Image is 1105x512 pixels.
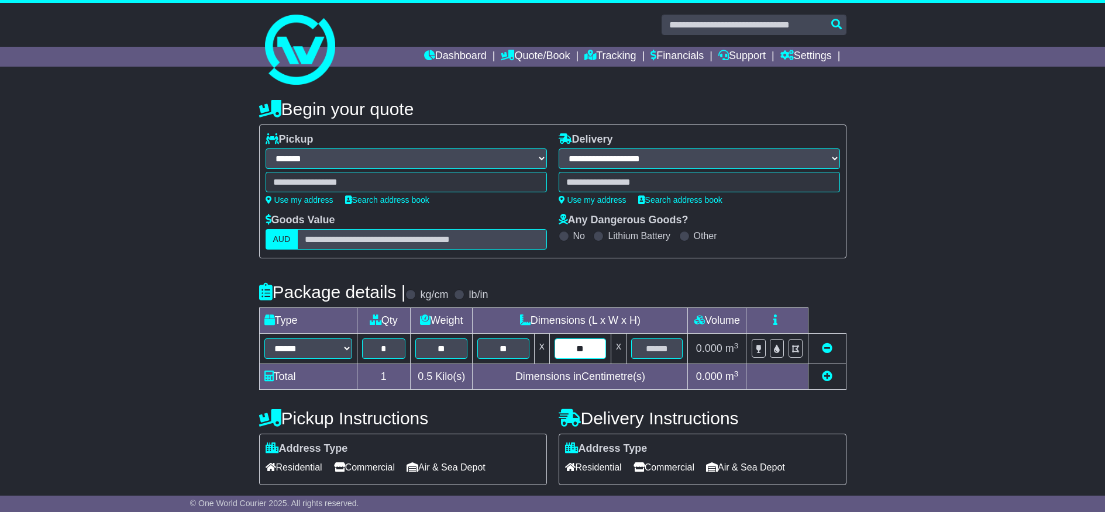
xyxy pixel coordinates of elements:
td: 1 [357,364,411,390]
td: Dimensions in Centimetre(s) [473,364,688,390]
td: Qty [357,308,411,334]
span: Commercial [334,458,395,476]
span: 0.000 [696,343,722,354]
label: Any Dangerous Goods? [559,214,689,227]
span: Air & Sea Depot [706,458,785,476]
a: Add new item [822,371,832,382]
label: Address Type [565,442,648,455]
td: Weight [411,308,473,334]
label: Pickup [266,133,314,146]
a: Financials [650,47,704,67]
a: Search address book [345,195,429,205]
a: Settings [780,47,832,67]
a: Support [718,47,766,67]
td: x [534,334,549,364]
a: Tracking [584,47,636,67]
label: lb/in [469,289,488,302]
td: Type [259,308,357,334]
td: Total [259,364,357,390]
span: m [725,371,739,382]
span: Residential [565,458,622,476]
span: Residential [266,458,322,476]
h4: Pickup Instructions [259,409,547,428]
h4: Delivery Instructions [559,409,846,428]
span: © One World Courier 2025. All rights reserved. [190,499,359,508]
span: Air & Sea Depot [407,458,486,476]
label: Lithium Battery [608,230,670,241]
a: Remove this item [822,343,832,354]
label: Other [694,230,717,241]
label: Delivery [559,133,613,146]
span: 0.000 [696,371,722,382]
sup: 3 [734,369,739,378]
h4: Package details | [259,282,406,302]
label: Address Type [266,442,348,455]
a: Dashboard [424,47,487,67]
a: Use my address [266,195,333,205]
td: x [611,334,626,364]
a: Search address book [638,195,722,205]
span: Commercial [634,458,694,476]
h4: Begin your quote [259,99,846,119]
label: AUD [266,229,298,250]
td: Dimensions (L x W x H) [473,308,688,334]
sup: 3 [734,341,739,350]
a: Use my address [559,195,626,205]
a: Quote/Book [501,47,570,67]
label: kg/cm [420,289,448,302]
span: 0.5 [418,371,432,382]
label: Goods Value [266,214,335,227]
span: m [725,343,739,354]
td: Kilo(s) [411,364,473,390]
td: Volume [688,308,746,334]
label: No [573,230,585,241]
